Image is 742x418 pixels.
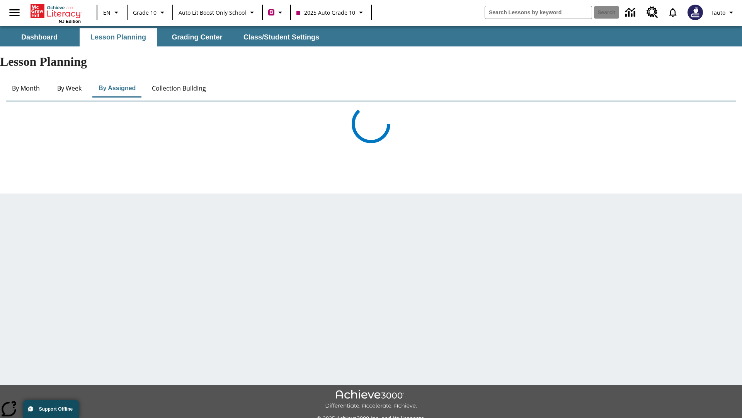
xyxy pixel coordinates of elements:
[179,9,246,17] span: Auto Lit Boost only School
[103,9,111,17] span: EN
[688,5,703,20] img: Avatar
[59,19,81,24] span: NJ Edition
[31,3,81,19] a: Home
[237,28,325,46] button: Class/Student Settings
[683,2,708,22] button: Select a new avatar
[485,6,592,19] input: search field
[663,2,683,22] a: Notifications
[158,28,236,46] button: Grading Center
[50,79,88,98] button: By Week
[31,3,81,24] div: Home
[92,79,142,98] button: By Assigned
[265,5,288,19] button: Boost Class color is violet red. Change class color
[130,5,170,19] button: Grade: Grade 10, Select a grade
[175,5,260,19] button: School: Auto Lit Boost only School, Select your school
[642,2,663,23] a: Resource Center, Will open in new tab
[3,1,26,24] button: Open side menu
[711,9,725,17] span: Tauto
[269,7,273,17] span: B
[325,390,417,409] img: Achieve3000 Differentiate Accelerate Achieve
[100,5,124,19] button: Language: EN, Select a language
[146,79,212,98] button: Collection Building
[39,406,73,412] span: Support Offline
[621,2,642,23] a: Data Center
[296,9,355,17] span: 2025 Auto Grade 10
[293,5,369,19] button: Class: 2025 Auto Grade 10, Select your class
[1,28,78,46] button: Dashboard
[23,400,79,418] button: Support Offline
[6,79,46,98] button: By Month
[80,28,157,46] button: Lesson Planning
[133,9,157,17] span: Grade 10
[708,5,739,19] button: Profile/Settings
